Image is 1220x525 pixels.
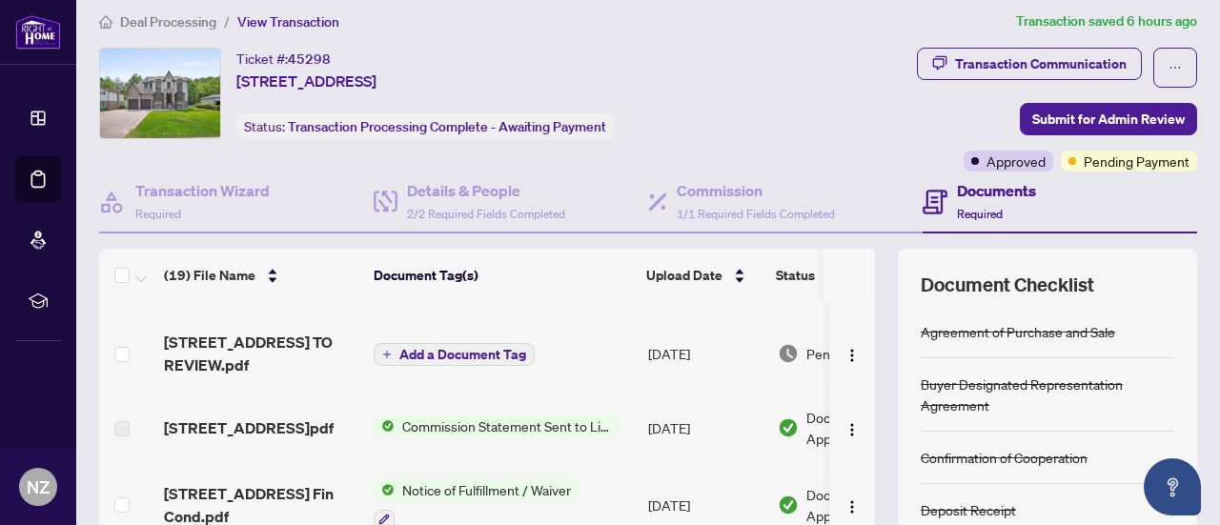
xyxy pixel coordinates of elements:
[921,374,1174,415] div: Buyer Designated Representation Agreement
[837,490,867,520] button: Logo
[837,338,867,369] button: Logo
[99,15,112,29] span: home
[374,415,620,436] button: Status IconCommission Statement Sent to Listing Brokerage
[374,415,395,436] img: Status Icon
[15,14,61,50] img: logo
[164,265,255,286] span: (19) File Name
[1032,104,1185,134] span: Submit for Admin Review
[374,479,395,500] img: Status Icon
[407,179,565,202] h4: Details & People
[640,392,770,464] td: [DATE]
[236,70,376,92] span: [STREET_ADDRESS]
[844,422,860,437] img: Logo
[164,416,334,439] span: [STREET_ADDRESS]pdf
[288,118,606,135] span: Transaction Processing Complete - Awaiting Payment
[224,10,230,32] li: /
[844,499,860,515] img: Logo
[776,265,815,286] span: Status
[236,113,614,139] div: Status:
[806,407,925,449] span: Document Approved
[366,249,639,302] th: Document Tag(s)
[1169,61,1182,74] span: ellipsis
[399,348,526,361] span: Add a Document Tag
[374,341,535,366] button: Add a Document Tag
[1144,458,1201,515] button: Open asap
[921,272,1094,298] span: Document Checklist
[768,249,930,302] th: Status
[921,499,1016,520] div: Deposit Receipt
[120,13,216,30] span: Deal Processing
[288,50,331,68] span: 45298
[677,207,835,221] span: 1/1 Required Fields Completed
[1084,151,1189,172] span: Pending Payment
[135,179,270,202] h4: Transaction Wizard
[237,13,339,30] span: View Transaction
[395,479,579,500] span: Notice of Fulfillment / Waiver
[164,331,358,376] span: [STREET_ADDRESS] TO REVIEW.pdf
[844,348,860,363] img: Logo
[778,417,799,438] img: Document Status
[778,343,799,364] img: Document Status
[677,179,835,202] h4: Commission
[1020,103,1197,135] button: Submit for Admin Review
[640,315,770,392] td: [DATE]
[957,179,1036,202] h4: Documents
[135,207,181,221] span: Required
[236,48,331,70] div: Ticket #:
[921,321,1115,342] div: Agreement of Purchase and Sale
[639,249,768,302] th: Upload Date
[646,265,722,286] span: Upload Date
[837,413,867,443] button: Logo
[921,447,1088,468] div: Confirmation of Cooperation
[156,249,366,302] th: (19) File Name
[1016,10,1197,32] article: Transaction saved 6 hours ago
[955,49,1127,79] div: Transaction Communication
[407,207,565,221] span: 2/2 Required Fields Completed
[778,495,799,515] img: Document Status
[917,48,1142,80] button: Transaction Communication
[27,474,50,500] span: NZ
[986,151,1046,172] span: Approved
[374,343,535,366] button: Add a Document Tag
[100,49,220,138] img: IMG-N12208510_1.jpg
[806,343,902,364] span: Pending Review
[382,350,392,359] span: plus
[395,415,620,436] span: Commission Statement Sent to Listing Brokerage
[957,207,1003,221] span: Required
